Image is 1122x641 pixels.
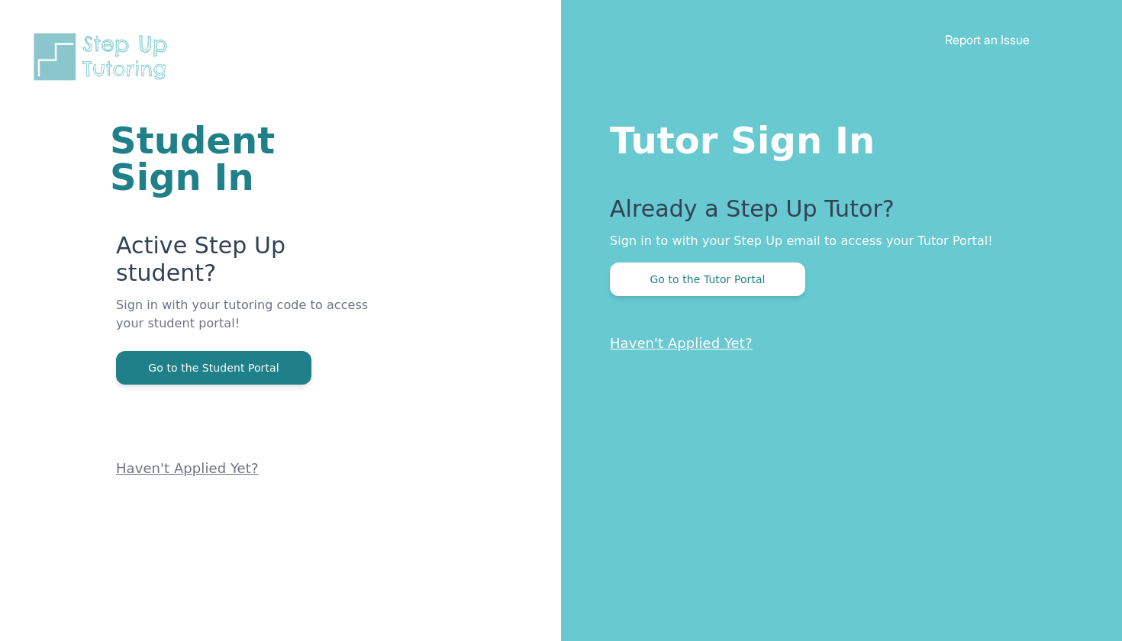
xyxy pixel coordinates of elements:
p: Active Step Up student? [116,232,378,296]
a: Haven't Applied Yet? [116,460,259,476]
h1: Student Sign In [110,122,378,195]
a: Report an Issue [945,32,1030,47]
a: Haven't Applied Yet? [610,335,753,351]
p: Sign in to with your Step Up email to access your Tutor Portal! [610,232,1061,250]
p: Already a Step Up Tutor? [610,195,1061,232]
a: Go to the Student Portal [116,360,311,375]
button: Go to the Student Portal [116,351,311,385]
h1: Tutor Sign In [610,116,1061,159]
button: Go to the Tutor Portal [610,263,805,296]
a: Go to the Tutor Portal [610,272,805,286]
p: Sign in with your tutoring code to access your student portal! [116,296,378,351]
img: Step Up Tutoring horizontal logo [31,31,177,83]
